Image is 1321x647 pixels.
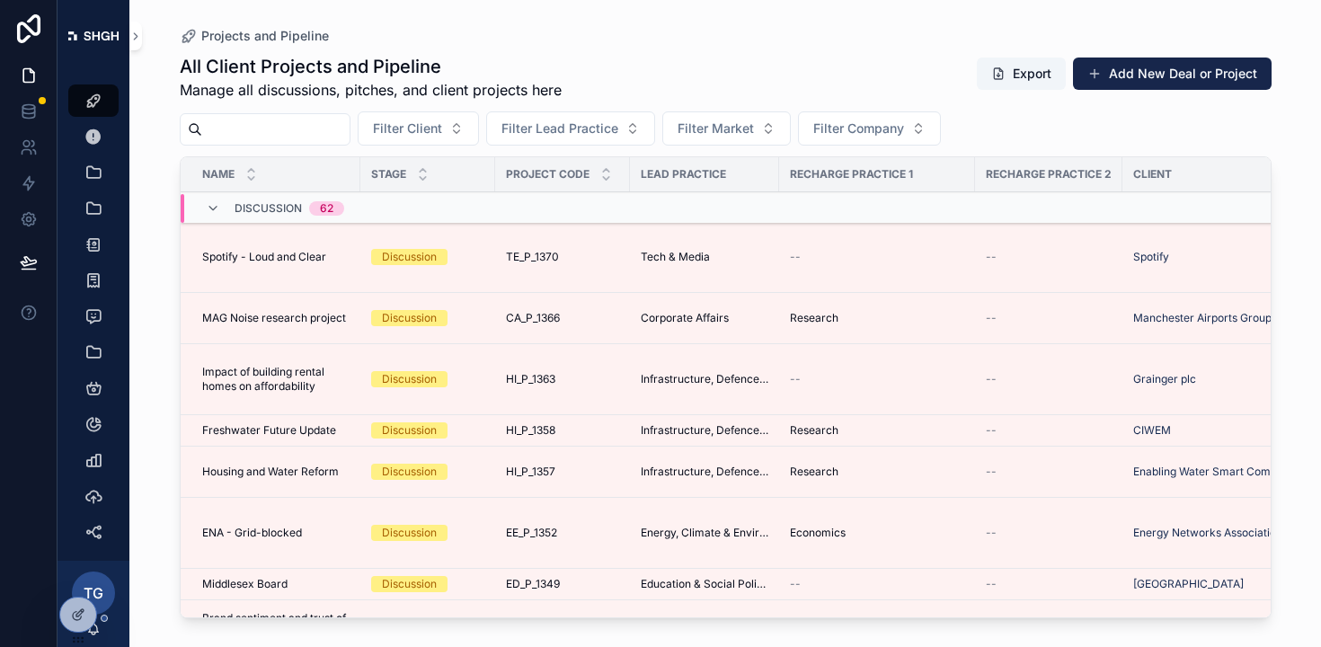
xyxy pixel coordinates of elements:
[986,167,1112,182] span: Recharge Practice 2
[986,526,997,540] span: --
[371,576,484,592] a: Discussion
[382,525,437,541] div: Discussion
[790,465,838,479] span: Research
[986,250,997,264] span: --
[1133,372,1196,386] a: Grainger plc
[790,311,838,325] span: Research
[506,423,619,438] a: HI_P_1358
[790,167,913,182] span: Recharge Practice 1
[201,27,329,45] span: Projects and Pipeline
[641,577,768,591] a: Education & Social Policy
[382,310,437,326] div: Discussion
[798,111,941,146] button: Select Button
[1133,423,1171,438] a: CIWEM
[1133,526,1321,540] a: Energy Networks Association
[506,577,560,591] span: ED_P_1349
[202,577,288,591] span: Middlesex Board
[641,423,768,438] span: Infrastructure, Defence, Industrial, Transport
[1133,311,1272,325] a: Manchester Airports Group
[790,577,964,591] a: --
[506,465,619,479] a: HI_P_1357
[382,371,437,387] div: Discussion
[58,72,129,561] div: scrollable content
[986,465,997,479] span: --
[790,577,801,591] span: --
[68,31,119,40] img: App logo
[506,526,557,540] span: EE_P_1352
[371,464,484,480] a: Discussion
[202,311,346,325] span: MAG Noise research project
[790,423,964,438] a: Research
[506,372,555,386] span: HI_P_1363
[180,27,329,45] a: Projects and Pipeline
[986,423,997,438] span: --
[1133,372,1321,386] a: Grainger plc
[641,526,768,540] a: Energy, Climate & Environment
[202,167,235,182] span: Name
[790,250,801,264] span: --
[1073,58,1272,90] a: Add New Deal or Project
[320,201,333,216] div: 62
[202,311,350,325] a: MAG Noise research project
[486,111,655,146] button: Select Button
[180,79,562,101] span: Manage all discussions, pitches, and client projects here
[371,167,406,182] span: Stage
[202,250,326,264] span: Spotify - Loud and Clear
[180,54,562,79] h1: All Client Projects and Pipeline
[382,576,437,592] div: Discussion
[986,465,1112,479] a: --
[790,250,964,264] a: --
[986,311,1112,325] a: --
[977,58,1066,90] button: Export
[506,526,619,540] a: EE_P_1352
[790,372,801,386] span: --
[641,372,768,386] a: Infrastructure, Defence, Industrial, Transport
[790,372,964,386] a: --
[1133,311,1321,325] a: Manchester Airports Group
[371,371,484,387] a: Discussion
[371,310,484,326] a: Discussion
[790,526,846,540] span: Economics
[641,250,710,264] span: Tech & Media
[641,311,768,325] a: Corporate Affairs
[506,372,619,386] a: HI_P_1363
[506,311,619,325] a: CA_P_1366
[506,250,619,264] a: TE_P_1370
[790,465,964,479] a: Research
[202,577,350,591] a: Middlesex Board
[371,525,484,541] a: Discussion
[1133,465,1314,479] a: Enabling Water Smart Communities
[506,311,560,325] span: CA_P_1366
[641,465,768,479] a: Infrastructure, Defence, Industrial, Transport
[986,526,1112,540] a: --
[371,249,484,265] a: Discussion
[1133,423,1321,438] a: CIWEM
[1133,250,1169,264] a: Spotify
[1133,167,1172,182] span: Client
[1133,577,1244,591] a: [GEOGRAPHIC_DATA]
[506,577,619,591] a: ED_P_1349
[1133,577,1321,591] a: [GEOGRAPHIC_DATA]
[986,372,1112,386] a: --
[202,423,350,438] a: Freshwater Future Update
[202,423,336,438] span: Freshwater Future Update
[986,577,1112,591] a: --
[1133,526,1282,540] span: Energy Networks Association
[202,611,350,640] a: Brand sentiment and trust of publishers
[202,465,339,479] span: Housing and Water Reform
[382,464,437,480] div: Discussion
[506,465,555,479] span: HI_P_1357
[202,465,350,479] a: Housing and Water Reform
[382,422,437,439] div: Discussion
[790,423,838,438] span: Research
[501,120,618,137] span: Filter Lead Practice
[358,111,479,146] button: Select Button
[986,372,997,386] span: --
